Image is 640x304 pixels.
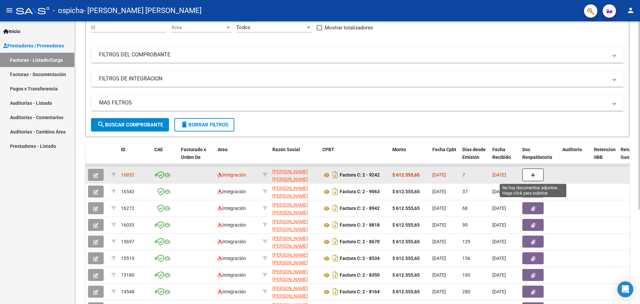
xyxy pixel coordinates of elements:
[272,236,308,249] span: [PERSON_NAME] [PERSON_NAME]
[121,189,134,194] span: 16543
[331,170,340,180] i: Descargar documento
[392,172,420,178] strong: $ 612.555,65
[272,285,317,299] div: 27045703881
[118,142,152,172] datatable-header-cell: ID
[325,24,373,32] span: Mostrar totalizadores
[432,272,446,278] span: [DATE]
[218,189,246,194] span: Integración
[121,272,134,278] span: 15180
[331,286,340,297] i: Descargar documento
[121,222,134,228] span: 16033
[492,256,506,261] span: [DATE]
[272,235,317,249] div: 27045703881
[322,147,334,152] span: CPBT
[320,142,390,172] datatable-header-cell: CPBT
[392,289,420,294] strong: $ 612.555,65
[462,239,470,244] span: 129
[270,142,320,172] datatable-header-cell: Razón Social
[392,272,420,278] strong: $ 612.555,65
[492,147,511,160] span: Fecha Recibido
[218,256,246,261] span: Integración
[121,172,134,178] span: 16852
[84,3,202,18] span: - [PERSON_NAME] [PERSON_NAME]
[340,173,380,178] strong: Factura C: 2 - 9242
[99,51,608,58] mat-panel-title: FILTROS DEL COMPROBANTE
[617,281,633,297] div: Open Intercom Messenger
[121,206,134,211] span: 16272
[272,201,317,215] div: 27045703881
[272,186,308,199] span: [PERSON_NAME] [PERSON_NAME]
[272,147,300,152] span: Razón Social
[340,206,380,211] strong: Factura C: 2 - 8942
[3,28,20,35] span: Inicio
[432,147,456,152] span: Fecha Cpbt
[492,289,506,294] span: [DATE]
[492,222,506,228] span: [DATE]
[340,289,380,295] strong: Factura C: 2 - 8164
[218,172,246,178] span: Integración
[236,24,250,30] span: Todos
[560,142,591,172] datatable-header-cell: Auditoria
[390,142,430,172] datatable-header-cell: Monto
[91,71,624,87] mat-expansion-panel-header: FILTROS DE INTEGRACION
[392,206,420,211] strong: $ 612.555,65
[272,185,317,199] div: 27045703881
[91,47,624,63] mat-expansion-panel-header: FILTROS DEL COMPROBANTE
[99,99,608,106] mat-panel-title: MAS FILTROS
[492,189,506,194] span: [DATE]
[562,147,582,152] span: Auditoria
[218,147,228,152] span: Area
[432,256,446,261] span: [DATE]
[121,147,125,152] span: ID
[340,223,380,228] strong: Factura C: 2 - 8818
[218,222,246,228] span: Integración
[180,120,188,128] mat-icon: delete
[392,147,406,152] span: Monto
[181,147,206,160] span: Facturado x Orden De
[331,186,340,197] i: Descargar documento
[5,6,13,14] mat-icon: menu
[462,272,470,278] span: 190
[591,142,618,172] datatable-header-cell: Retencion IIBB
[490,142,520,172] datatable-header-cell: Fecha Recibido
[340,256,380,261] strong: Factura C: 2 - 8534
[215,142,260,172] datatable-header-cell: Area
[331,203,340,214] i: Descargar documento
[218,239,246,244] span: Integración
[218,289,246,294] span: Integración
[627,6,635,14] mat-icon: person
[492,206,506,211] span: [DATE]
[594,147,616,160] span: Retencion IIBB
[340,189,380,195] strong: Factura C: 2 - 9063
[462,206,468,211] span: 68
[171,24,225,30] span: Area
[97,122,163,128] span: Buscar Comprobante
[53,3,84,18] span: - ospicha
[432,172,446,178] span: [DATE]
[430,142,460,172] datatable-header-cell: Fecha Cpbt
[392,239,420,244] strong: $ 612.555,65
[462,289,470,294] span: 280
[180,122,228,128] span: Borrar Filtros
[99,75,608,82] mat-panel-title: FILTROS DE INTEGRACION
[462,189,468,194] span: 37
[462,147,486,160] span: Días desde Emisión
[272,268,317,282] div: 27045703881
[272,269,308,282] span: [PERSON_NAME] [PERSON_NAME]
[272,218,317,232] div: 27045703881
[392,256,420,261] strong: $ 612.555,65
[91,118,169,131] button: Buscar Comprobante
[121,239,134,244] span: 15697
[432,289,446,294] span: [DATE]
[174,118,234,131] button: Borrar Filtros
[218,206,246,211] span: Integración
[272,286,308,299] span: [PERSON_NAME] [PERSON_NAME]
[392,222,420,228] strong: $ 612.555,65
[462,172,465,178] span: 7
[340,273,380,278] strong: Factura C: 2 - 8350
[462,256,470,261] span: 156
[331,270,340,280] i: Descargar documento
[522,147,552,160] span: Doc Respaldatoria
[91,95,624,111] mat-expansion-panel-header: MAS FILTROS
[3,42,64,49] span: Prestadores / Proveedores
